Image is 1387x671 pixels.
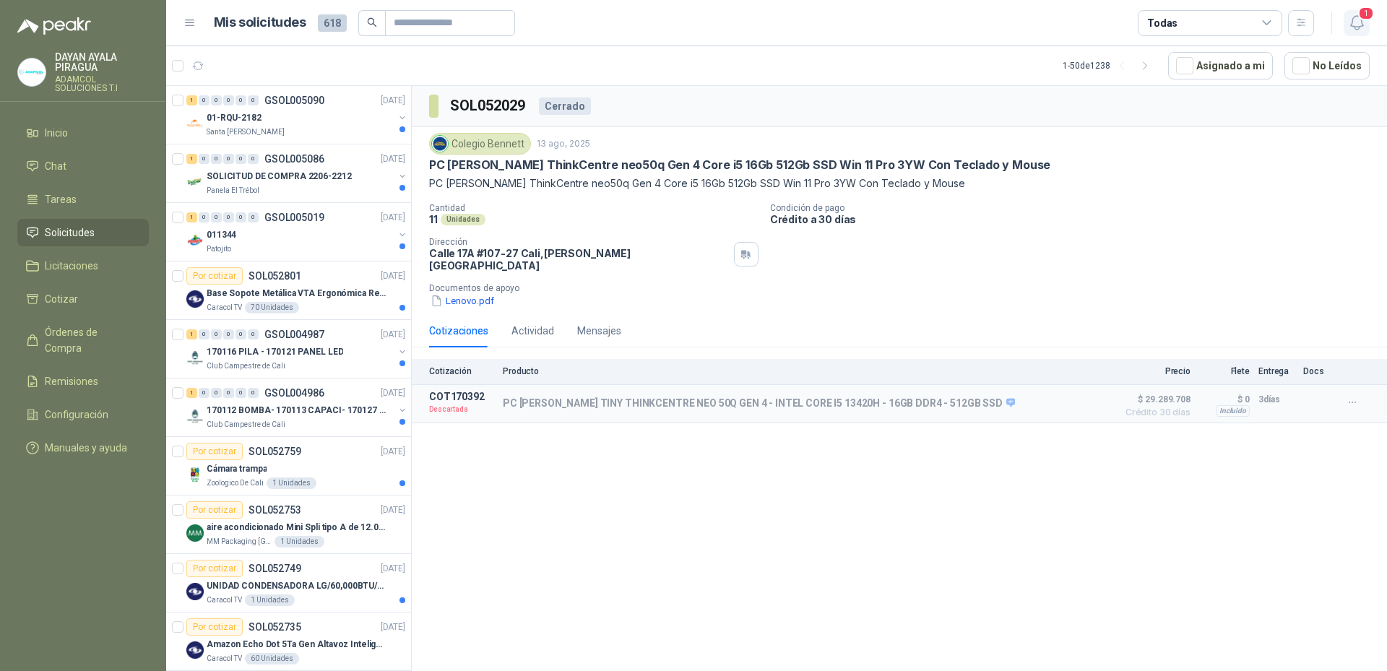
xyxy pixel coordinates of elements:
[207,287,386,300] p: Base Sopote Metálica VTA Ergonómica Retráctil para Portátil
[186,212,197,222] div: 1
[249,505,301,515] p: SOL052753
[207,360,285,372] p: Club Campestre de Cali
[429,213,438,225] p: 11
[264,329,324,339] p: GSOL004987
[17,319,149,362] a: Órdenes de Compra
[381,562,405,576] p: [DATE]
[207,462,267,476] p: Cámara trampa
[1118,408,1191,417] span: Crédito 30 días
[223,212,234,222] div: 0
[186,154,197,164] div: 1
[381,269,405,283] p: [DATE]
[429,323,488,339] div: Cotizaciones
[1284,52,1370,79] button: No Leídos
[275,536,324,547] div: 1 Unidades
[236,388,246,398] div: 0
[248,95,259,105] div: 0
[429,247,728,272] p: Calle 17A #107-27 Cali , [PERSON_NAME][GEOGRAPHIC_DATA]
[186,290,204,308] img: Company Logo
[1303,366,1332,376] p: Docs
[207,536,272,547] p: MM Packaging [GEOGRAPHIC_DATA]
[186,326,408,372] a: 1 0 0 0 0 0 GSOL004987[DATE] Company Logo170116 PILA - 170121 PANEL LEDClub Campestre de Cali
[503,366,1110,376] p: Producto
[1216,405,1250,417] div: Incluido
[249,271,301,281] p: SOL052801
[207,404,386,417] p: 170112 BOMBA- 170113 CAPACI- 170127 MOTOR 170119 R
[199,95,209,105] div: 0
[17,368,149,395] a: Remisiones
[55,52,149,72] p: DAYAN AYALA PIRAGUA
[211,95,222,105] div: 0
[18,59,46,86] img: Company Logo
[207,111,262,125] p: 01-RQU-2182
[45,225,95,241] span: Solicitudes
[245,653,299,664] div: 60 Unidades
[264,154,324,164] p: GSOL005086
[207,345,343,359] p: 170116 PILA - 170121 PANEL LED
[186,407,204,425] img: Company Logo
[770,203,1381,213] p: Condición de pago
[17,152,149,180] a: Chat
[186,466,204,483] img: Company Logo
[264,388,324,398] p: GSOL004986
[264,212,324,222] p: GSOL005019
[429,176,1370,191] p: PC [PERSON_NAME] ThinkCentre neo50q Gen 4 Core i5 16Gb 512Gb SSD Win 11 Pro 3YW Con Teclado y Mouse
[429,366,494,376] p: Cotización
[245,302,299,313] div: 70 Unidades
[199,388,209,398] div: 0
[249,622,301,632] p: SOL052735
[207,170,352,183] p: SOLICITUD DE COMPRA 2206-2212
[166,554,411,612] a: Por cotizarSOL052749[DATE] Company LogoUNIDAD CONDENSADORA LG/60,000BTU/220V/R410A: ICaracol TV1 ...
[17,186,149,213] a: Tareas
[211,329,222,339] div: 0
[211,154,222,164] div: 0
[186,209,408,255] a: 1 0 0 0 0 0 GSOL005019[DATE] Company Logo011344Patojito
[267,477,316,489] div: 1 Unidades
[207,228,236,242] p: 011344
[223,388,234,398] div: 0
[1258,366,1295,376] p: Entrega
[245,594,295,606] div: 1 Unidades
[236,154,246,164] div: 0
[248,388,259,398] div: 0
[207,579,386,593] p: UNIDAD CONDENSADORA LG/60,000BTU/220V/R410A: I
[381,503,405,517] p: [DATE]
[207,243,231,255] p: Patojito
[17,401,149,428] a: Configuración
[166,612,411,671] a: Por cotizarSOL052735[DATE] Company LogoAmazon Echo Dot 5Ta Gen Altavoz Inteligente Alexa AzulCara...
[17,17,91,35] img: Logo peakr
[186,384,408,430] a: 1 0 0 0 0 0 GSOL004986[DATE] Company Logo170112 BOMBA- 170113 CAPACI- 170127 MOTOR 170119 RClub C...
[45,258,98,274] span: Licitaciones
[429,293,496,308] button: Lenovo.pdf
[236,329,246,339] div: 0
[186,501,243,519] div: Por cotizar
[223,154,234,164] div: 0
[367,17,377,27] span: search
[199,212,209,222] div: 0
[207,477,264,489] p: Zoologico De Cali
[186,95,197,105] div: 1
[577,323,621,339] div: Mensajes
[207,126,285,138] p: Santa [PERSON_NAME]
[214,12,306,33] h1: Mis solicitudes
[186,173,204,191] img: Company Logo
[186,267,243,285] div: Por cotizar
[207,302,242,313] p: Caracol TV
[539,98,591,115] div: Cerrado
[186,150,408,196] a: 1 0 0 0 0 0 GSOL005086[DATE] Company LogoSOLICITUD DE COMPRA 2206-2212Panela El Trébol
[770,213,1381,225] p: Crédito a 30 días
[17,219,149,246] a: Solicitudes
[429,402,494,417] p: Descartada
[1344,10,1370,36] button: 1
[186,443,243,460] div: Por cotizar
[211,212,222,222] div: 0
[1063,54,1157,77] div: 1 - 50 de 1238
[55,75,149,92] p: ADAMCOL SOLUCIONES T.I
[166,261,411,320] a: Por cotizarSOL052801[DATE] Company LogoBase Sopote Metálica VTA Ergonómica Retráctil para Portáti...
[1147,15,1178,31] div: Todas
[248,212,259,222] div: 0
[186,92,408,138] a: 1 0 0 0 0 0 GSOL005090[DATE] Company Logo01-RQU-2182Santa [PERSON_NAME]
[381,445,405,459] p: [DATE]
[186,618,243,636] div: Por cotizar
[1258,391,1295,408] p: 3 días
